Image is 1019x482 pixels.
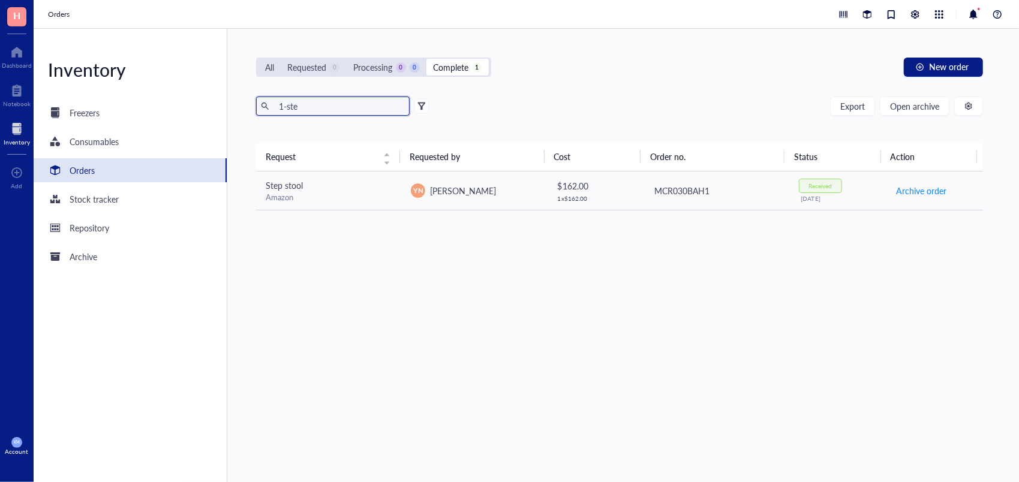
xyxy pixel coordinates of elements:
[808,182,832,189] div: Received
[472,62,482,73] div: 1
[34,129,227,153] a: Consumables
[413,185,423,195] span: YN
[353,61,392,74] div: Processing
[70,106,100,119] div: Freezers
[904,58,983,77] button: New order
[3,100,31,107] div: Notebook
[34,101,227,125] a: Freezers
[400,142,544,171] th: Requested by
[34,245,227,269] a: Archive
[265,61,274,74] div: All
[784,142,880,171] th: Status
[266,150,376,163] span: Request
[287,61,326,74] div: Requested
[929,62,969,71] span: New order
[13,8,20,23] span: H
[34,158,227,182] a: Orders
[256,58,491,77] div: segmented control
[890,101,939,111] span: Open archive
[5,448,29,455] div: Account
[801,195,877,202] div: [DATE]
[70,250,97,263] div: Archive
[48,8,72,20] a: Orders
[558,195,635,202] div: 1 x $ 162.00
[880,97,949,116] button: Open archive
[4,138,30,146] div: Inventory
[70,192,119,206] div: Stock tracker
[266,192,392,203] div: Amazon
[896,184,946,197] span: Archive order
[2,43,32,69] a: Dashboard
[830,97,875,116] button: Export
[70,164,95,177] div: Orders
[34,187,227,211] a: Stock tracker
[14,440,20,445] span: KM
[274,97,405,115] input: Find orders in table
[430,185,496,197] span: [PERSON_NAME]
[4,119,30,146] a: Inventory
[70,135,119,148] div: Consumables
[545,142,641,171] th: Cost
[34,58,227,82] div: Inventory
[330,62,340,73] div: 0
[895,181,947,200] button: Archive order
[840,101,865,111] span: Export
[654,184,779,197] div: MCR030BAH1
[396,62,406,73] div: 0
[256,142,400,171] th: Request
[34,216,227,240] a: Repository
[3,81,31,107] a: Notebook
[70,221,109,234] div: Repository
[11,182,23,189] div: Add
[2,62,32,69] div: Dashboard
[558,179,635,192] div: $ 162.00
[644,171,789,210] td: MCR030BAH1
[881,142,977,171] th: Action
[641,142,784,171] th: Order no.
[410,62,420,73] div: 0
[433,61,468,74] div: Complete
[266,179,303,191] span: Step stool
